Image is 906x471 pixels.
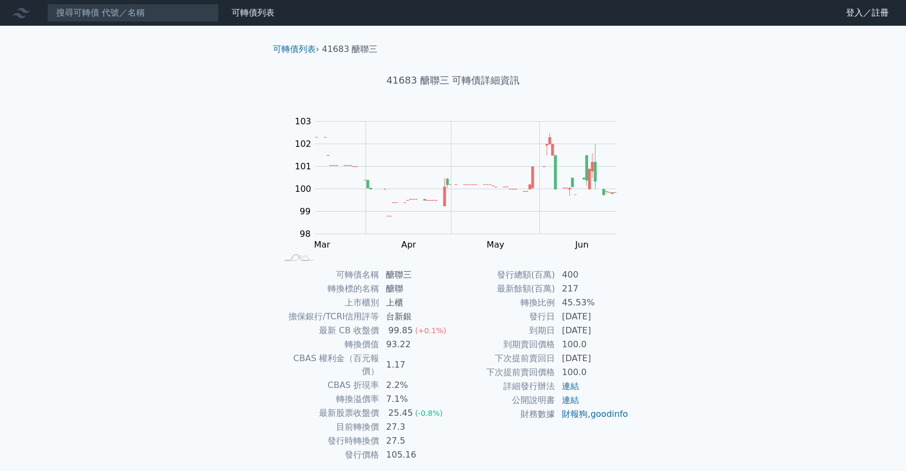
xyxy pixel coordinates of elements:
[380,352,453,378] td: 1.17
[380,434,453,448] td: 27.5
[380,282,453,296] td: 醣聯
[555,282,629,296] td: 217
[277,268,380,282] td: 可轉債名稱
[277,338,380,352] td: 轉換價值
[380,420,453,434] td: 27.3
[295,139,311,149] tspan: 102
[590,409,628,419] a: goodinfo
[380,378,453,392] td: 2.2%
[277,434,380,448] td: 發行時轉換價
[47,4,219,22] input: 搜尋可轉債 代號／名稱
[277,448,380,462] td: 發行價格
[386,324,415,337] div: 99.85
[453,268,555,282] td: 發行總額(百萬)
[380,448,453,462] td: 105.16
[453,338,555,352] td: 到期賣回價格
[277,392,380,406] td: 轉換溢價率
[295,184,311,194] tspan: 100
[562,409,588,419] a: 財報狗
[453,352,555,365] td: 下次提前賣回日
[277,420,380,434] td: 目前轉換價
[277,324,380,338] td: 最新 CB 收盤價
[555,338,629,352] td: 100.0
[314,240,331,250] tspan: Mar
[232,8,274,18] a: 可轉債列表
[273,44,316,54] a: 可轉債列表
[300,206,310,216] tspan: 99
[453,296,555,310] td: 轉換比例
[555,324,629,338] td: [DATE]
[277,310,380,324] td: 擔保銀行/TCRI信用評等
[386,407,415,420] div: 25.45
[555,365,629,379] td: 100.0
[555,310,629,324] td: [DATE]
[555,296,629,310] td: 45.53%
[575,240,589,250] tspan: Jun
[380,392,453,406] td: 7.1%
[322,43,378,56] li: 41683 醣聯三
[277,352,380,378] td: CBAS 權利金（百元報價）
[415,326,446,335] span: (+0.1%)
[273,43,319,56] li: ›
[453,379,555,393] td: 詳細發行辦法
[487,240,504,250] tspan: May
[264,73,642,88] h1: 41683 醣聯三 可轉債詳細資訊
[453,282,555,296] td: 最新餘額(百萬)
[555,352,629,365] td: [DATE]
[277,406,380,420] td: 最新股票收盤價
[401,240,416,250] tspan: Apr
[453,393,555,407] td: 公開說明書
[295,116,311,126] tspan: 103
[295,161,311,171] tspan: 101
[380,296,453,310] td: 上櫃
[562,395,579,405] a: 連結
[453,324,555,338] td: 到期日
[300,229,310,239] tspan: 98
[453,310,555,324] td: 發行日
[555,407,629,421] td: ,
[277,282,380,296] td: 轉換標的名稱
[555,268,629,282] td: 400
[380,268,453,282] td: 醣聯三
[415,409,443,417] span: (-0.8%)
[380,310,453,324] td: 台新銀
[380,338,453,352] td: 93.22
[837,4,897,21] a: 登入／註冊
[289,116,632,250] g: Chart
[277,378,380,392] td: CBAS 折現率
[562,381,579,391] a: 連結
[277,296,380,310] td: 上市櫃別
[453,407,555,421] td: 財務數據
[453,365,555,379] td: 下次提前賣回價格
